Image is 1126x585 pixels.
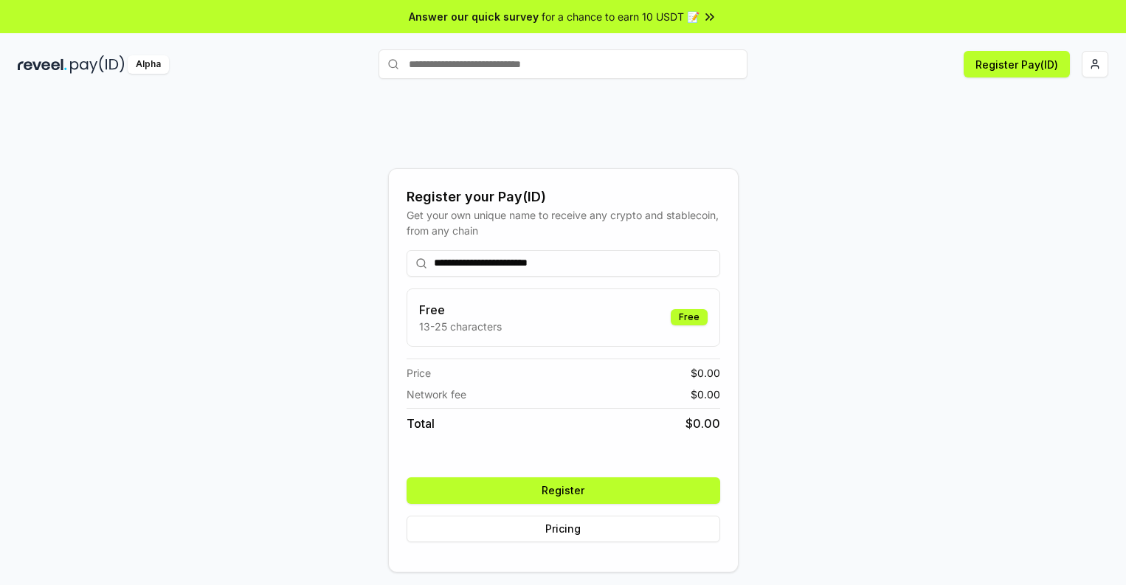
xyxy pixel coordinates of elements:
[419,301,502,319] h3: Free
[964,51,1070,77] button: Register Pay(ID)
[18,55,67,74] img: reveel_dark
[691,387,720,402] span: $ 0.00
[407,387,466,402] span: Network fee
[542,9,700,24] span: for a chance to earn 10 USDT 📝
[671,309,708,325] div: Free
[128,55,169,74] div: Alpha
[685,415,720,432] span: $ 0.00
[70,55,125,74] img: pay_id
[409,9,539,24] span: Answer our quick survey
[407,207,720,238] div: Get your own unique name to receive any crypto and stablecoin, from any chain
[407,187,720,207] div: Register your Pay(ID)
[691,365,720,381] span: $ 0.00
[407,415,435,432] span: Total
[407,365,431,381] span: Price
[407,477,720,504] button: Register
[419,319,502,334] p: 13-25 characters
[407,516,720,542] button: Pricing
